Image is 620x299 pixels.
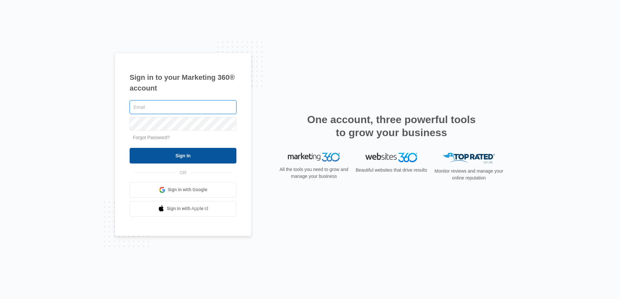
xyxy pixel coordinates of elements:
p: All the tools you need to grow and manage your business [277,166,350,180]
img: Top Rated Local [443,153,495,164]
img: Websites 360 [365,153,417,162]
h2: One account, three powerful tools to grow your business [305,113,478,139]
input: Email [130,100,236,114]
a: Sign in with Apple Id [130,201,236,217]
span: Sign in with Apple Id [167,205,208,212]
span: OR [175,169,191,176]
img: Marketing 360 [288,153,340,162]
h1: Sign in to your Marketing 360® account [130,72,236,93]
input: Sign In [130,148,236,164]
span: Sign in with Google [168,186,207,193]
p: Beautiful websites that drive results [355,167,428,174]
p: Monitor reviews and manage your online reputation [432,168,505,181]
a: Sign in with Google [130,182,236,198]
a: Forgot Password? [133,135,170,140]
